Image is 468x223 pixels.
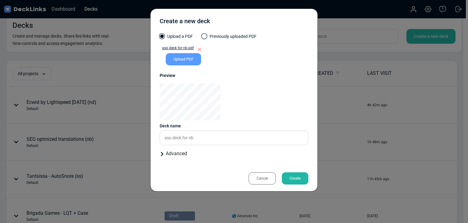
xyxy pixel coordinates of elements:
input: Enter a name [160,130,308,145]
label: Previously uploaded PDF [202,33,257,43]
div: Upload PDF [166,53,201,65]
a: aso deck for nb.pdf [160,45,194,53]
div: Deck name [160,123,308,129]
div: Cancel [249,172,276,185]
label: Upload a PDF [160,33,193,43]
div: Create a new deck [160,16,210,29]
div: Create [282,172,308,185]
div: Preview [160,72,308,79]
div: Advanced [160,150,308,157]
